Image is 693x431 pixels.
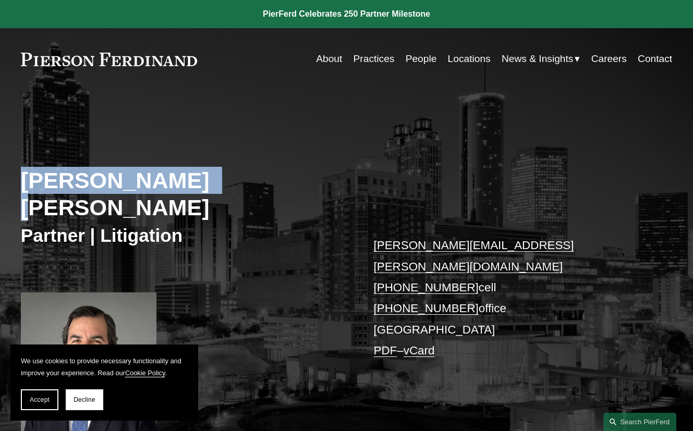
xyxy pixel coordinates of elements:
a: [PHONE_NUMBER] [374,281,479,294]
h2: [PERSON_NAME] [PERSON_NAME] [21,167,347,221]
span: Decline [74,396,95,403]
button: Accept [21,389,58,410]
p: cell office [GEOGRAPHIC_DATA] – [374,235,646,361]
a: vCard [404,344,435,357]
a: Search this site [603,413,676,431]
a: [PHONE_NUMBER] [374,302,479,315]
a: Practices [354,49,395,69]
span: News & Insights [502,50,573,68]
a: Contact [638,49,672,69]
p: We use cookies to provide necessary functionality and improve your experience. Read our . [21,355,188,379]
a: Locations [448,49,491,69]
a: People [406,49,437,69]
a: [PERSON_NAME][EMAIL_ADDRESS][PERSON_NAME][DOMAIN_NAME] [374,239,574,273]
button: Decline [66,389,103,410]
section: Cookie banner [10,344,198,421]
a: Careers [591,49,627,69]
h3: Partner | Litigation [21,224,347,247]
span: Accept [30,396,50,403]
a: About [316,49,342,69]
a: Cookie Policy [125,369,165,377]
a: folder dropdown [502,49,580,69]
a: PDF [374,344,397,357]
